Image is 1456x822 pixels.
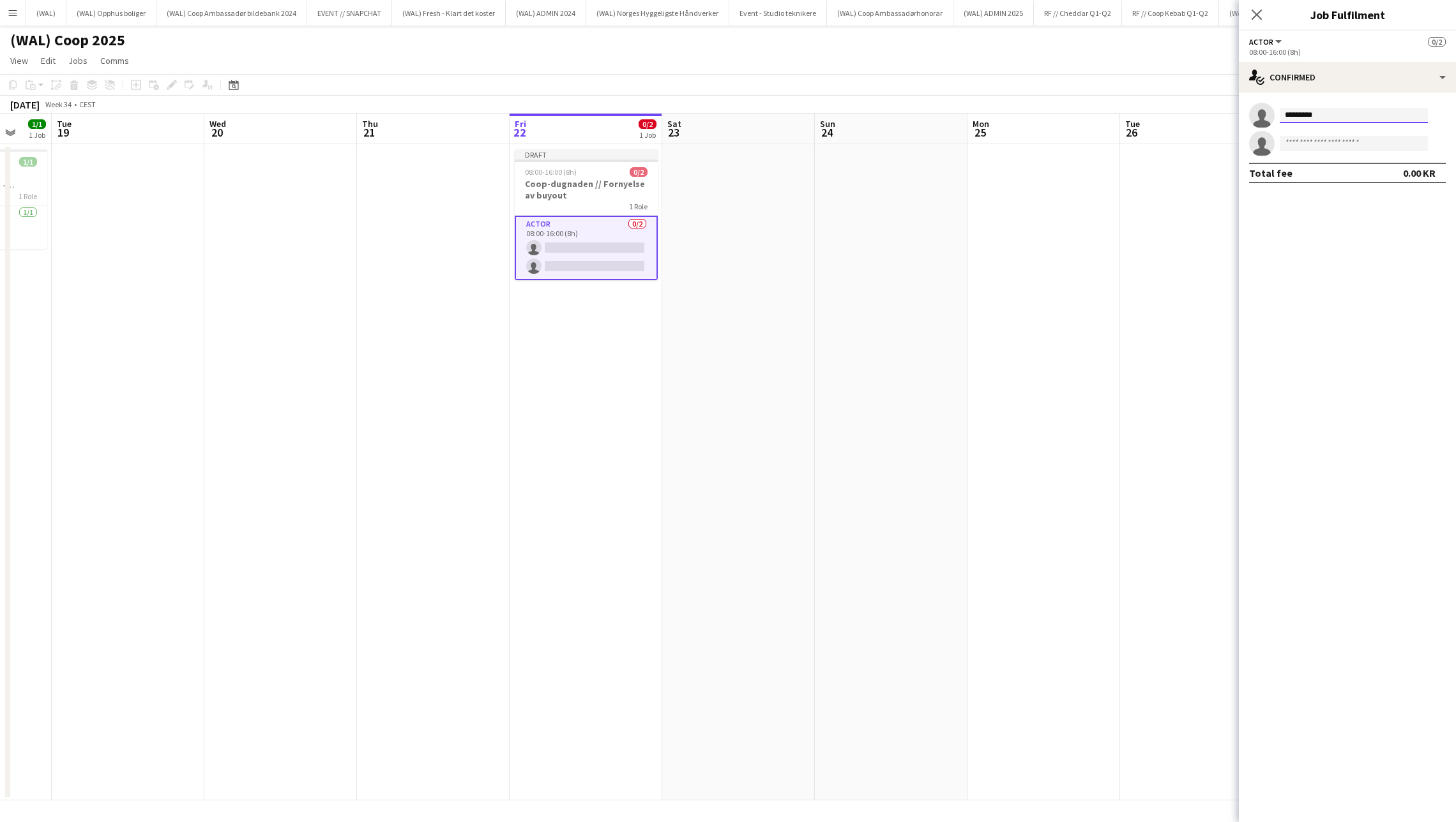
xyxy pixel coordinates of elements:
span: Tue [57,118,72,130]
span: Thu [362,118,378,130]
div: 08:00-16:00 (8h) [1249,47,1446,57]
span: 08:00-16:00 (8h) [525,167,577,177]
span: Sun [820,118,835,130]
span: 24 [818,125,835,140]
a: Comms [95,52,134,69]
button: (WAL) Norges Hyggeligste Håndverker [586,1,729,26]
h3: Job Fulfilment [1239,6,1456,23]
span: Comms [100,55,129,66]
span: 20 [208,125,226,140]
span: 21 [360,125,378,140]
div: Total fee [1249,167,1293,179]
div: Confirmed [1239,62,1456,93]
div: Draft [515,149,658,160]
span: 23 [665,125,681,140]
button: (WAL) ADMIN 2025 [953,1,1034,26]
a: View [5,52,33,69]
div: [DATE] [10,98,40,111]
span: Actor [1249,37,1273,47]
span: 1 Role [629,202,648,211]
div: 0.00 KR [1403,167,1436,179]
button: RF // Cheddar Q1-Q2 [1034,1,1122,26]
button: (WAL) ADMIN 2024 [506,1,586,26]
span: Mon [973,118,989,130]
span: 26 [1123,125,1140,140]
span: Sat [667,118,681,130]
span: 0/2 [630,167,648,177]
button: (WAL) [1219,1,1259,26]
button: (WAL) Coop Ambassadørhonorar [827,1,953,26]
span: 1/1 [19,157,37,167]
div: 1 Job [639,130,656,140]
button: (WAL) Coop Ambassadør bildebank 2024 [156,1,307,26]
button: Actor [1249,37,1284,47]
a: Edit [36,52,61,69]
span: Jobs [68,55,87,66]
a: Jobs [63,52,93,69]
span: Wed [209,118,226,130]
span: Tue [1125,118,1140,130]
span: 1/1 [28,119,46,129]
div: CEST [79,100,96,109]
h1: (WAL) Coop 2025 [10,31,125,50]
button: (WAL) Opphus boliger [66,1,156,26]
span: 0/2 [1428,37,1446,47]
span: Week 34 [42,100,74,109]
button: (WAL) Fresh - Klart det koster [392,1,506,26]
button: Event - Studio teknikere [729,1,827,26]
span: 19 [55,125,72,140]
button: (WAL) [26,1,66,26]
button: EVENT // SNAPCHAT [307,1,392,26]
span: Edit [41,55,56,66]
span: Fri [515,118,526,130]
span: 1 Role [19,191,37,201]
span: 22 [513,125,526,140]
span: 0/2 [639,119,656,129]
button: RF // Coop Kebab Q1-Q2 [1122,1,1219,26]
app-card-role: Actor0/208:00-16:00 (8h) [515,216,658,280]
div: 1 Job [29,130,45,140]
app-job-card: Draft08:00-16:00 (8h)0/2Coop-dugnaden // Fornyelse av buyout1 RoleActor0/208:00-16:00 (8h) [515,149,658,280]
h3: Coop-dugnaden // Fornyelse av buyout [515,178,658,201]
span: View [10,55,28,66]
span: 25 [971,125,989,140]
